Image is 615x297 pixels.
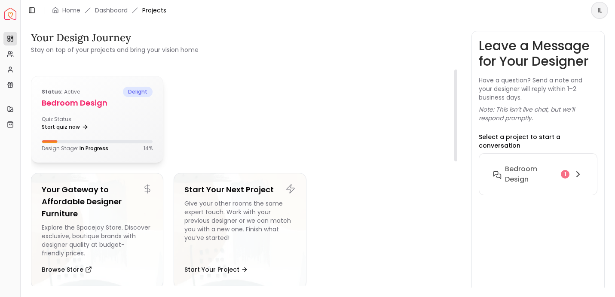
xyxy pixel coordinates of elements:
p: Have a question? Send a note and your designer will reply within 1–2 business days. [479,76,597,102]
span: Projects [142,6,166,15]
a: Dashboard [95,6,128,15]
span: In Progress [80,145,108,152]
div: Quiz Status: [42,116,94,133]
h5: Bedroom design [42,97,153,109]
button: Bedroom design1 [486,161,590,188]
small: Stay on top of your projects and bring your vision home [31,45,199,54]
div: Give your other rooms the same expert touch. Work with your previous designer or we can match you... [184,199,295,258]
h3: Leave a Message for Your Designer [479,38,597,69]
b: Status: [42,88,63,95]
p: 14 % [144,145,153,152]
h6: Bedroom design [505,164,557,185]
h5: Start Your Next Project [184,184,295,196]
div: 1 [561,170,569,179]
span: delight [123,87,153,97]
p: Note: This isn’t live chat, but we’ll respond promptly. [479,105,597,122]
button: Start Your Project [184,261,248,278]
img: Spacejoy Logo [4,8,16,20]
nav: breadcrumb [52,6,166,15]
a: Spacejoy [4,8,16,20]
a: Start Your Next ProjectGive your other rooms the same expert touch. Work with your previous desig... [174,173,306,289]
h3: Your Design Journey [31,31,199,45]
div: Explore the Spacejoy Store. Discover exclusive, boutique brands with designer quality at budget-f... [42,223,153,258]
span: IL [592,3,607,18]
button: Browse Store [42,261,92,278]
p: Design Stage: [42,145,108,152]
a: Start quiz now [42,121,89,133]
a: Your Gateway to Affordable Designer FurnitureExplore the Spacejoy Store. Discover exclusive, bout... [31,173,163,289]
a: Home [62,6,80,15]
h5: Your Gateway to Affordable Designer Furniture [42,184,153,220]
p: Select a project to start a conversation [479,133,597,150]
p: active [42,87,80,97]
button: IL [591,2,608,19]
